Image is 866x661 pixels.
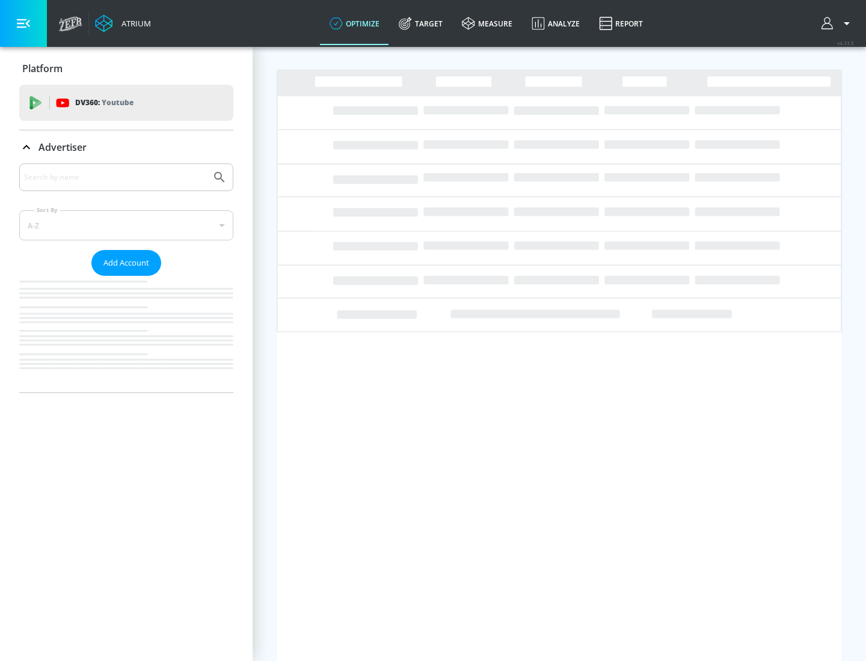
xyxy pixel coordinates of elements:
p: DV360: [75,96,134,109]
a: optimize [320,2,389,45]
a: Analyze [522,2,589,45]
p: Youtube [102,96,134,109]
span: v 4.33.5 [837,40,854,46]
div: Atrium [117,18,151,29]
p: Platform [22,62,63,75]
div: DV360: Youtube [19,85,233,121]
p: Advertiser [38,141,87,154]
div: A-Z [19,210,233,240]
div: Advertiser [19,163,233,392]
a: measure [452,2,522,45]
a: Atrium [95,14,151,32]
a: Target [389,2,452,45]
a: Report [589,2,653,45]
button: Add Account [91,250,161,276]
div: Advertiser [19,130,233,164]
nav: list of Advertiser [19,276,233,392]
span: Add Account [103,256,149,270]
label: Sort By [34,206,60,214]
input: Search by name [24,169,206,185]
div: Platform [19,52,233,85]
